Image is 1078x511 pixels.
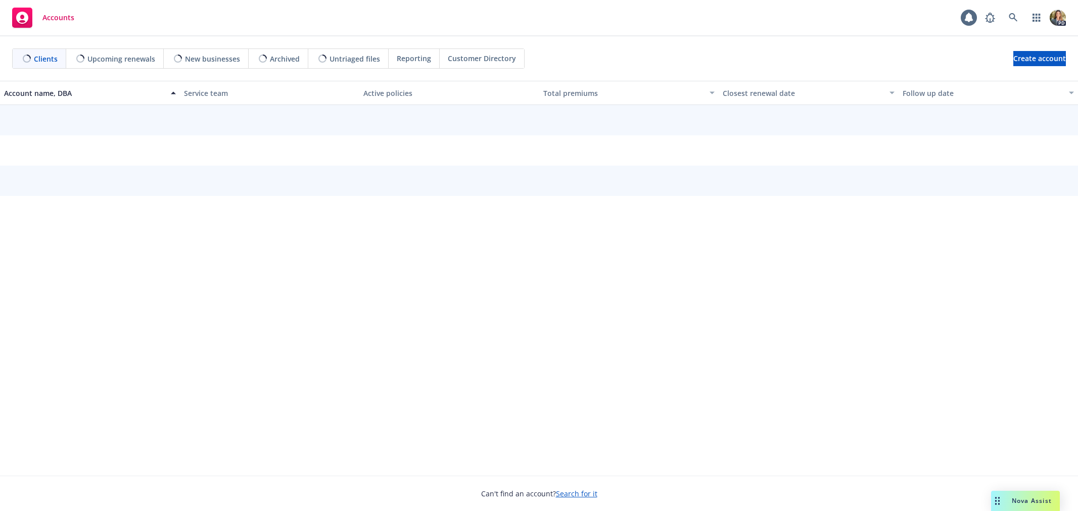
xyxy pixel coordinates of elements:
[481,488,597,499] span: Can't find an account?
[543,88,704,98] div: Total premiums
[363,88,535,98] div: Active policies
[1026,8,1047,28] a: Switch app
[185,54,240,64] span: New businesses
[1013,49,1066,68] span: Create account
[1012,496,1052,505] span: Nova Assist
[1003,8,1023,28] a: Search
[8,4,78,32] a: Accounts
[184,88,356,98] div: Service team
[991,491,1060,511] button: Nova Assist
[359,81,539,105] button: Active policies
[719,81,899,105] button: Closest renewal date
[980,8,1000,28] a: Report a Bug
[1050,10,1066,26] img: photo
[556,489,597,498] a: Search for it
[991,491,1004,511] div: Drag to move
[330,54,380,64] span: Untriaged files
[539,81,719,105] button: Total premiums
[42,14,74,22] span: Accounts
[87,54,155,64] span: Upcoming renewals
[180,81,360,105] button: Service team
[270,54,300,64] span: Archived
[903,88,1063,98] div: Follow up date
[397,53,431,64] span: Reporting
[4,88,165,98] div: Account name, DBA
[1013,51,1066,66] a: Create account
[34,54,58,64] span: Clients
[723,88,883,98] div: Closest renewal date
[448,53,516,64] span: Customer Directory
